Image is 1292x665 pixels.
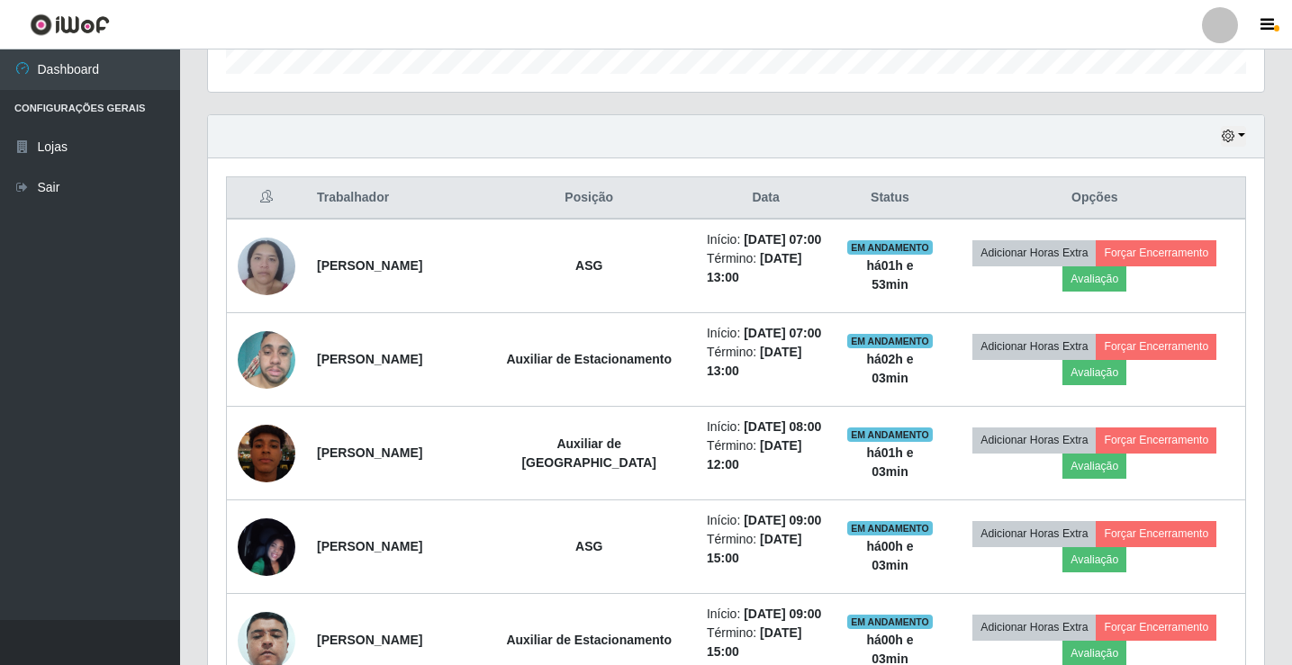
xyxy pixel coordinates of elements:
button: Forçar Encerramento [1096,334,1216,359]
strong: Auxiliar de Estacionamento [506,352,672,366]
span: EM ANDAMENTO [847,615,933,629]
li: Início: [707,230,825,249]
img: 1748551724527.jpeg [238,321,295,398]
th: Data [696,177,836,220]
strong: ASG [575,539,602,553]
time: [DATE] 09:00 [744,513,821,527]
time: [DATE] 09:00 [744,607,821,621]
button: Adicionar Horas Extra [972,427,1096,453]
button: Forçar Encerramento [1096,240,1216,265]
strong: há 01 h e 53 min [866,258,913,292]
strong: Auxiliar de Estacionamento [506,633,672,647]
img: CoreUI Logo [30,13,110,36]
li: Início: [707,418,825,436]
strong: há 02 h e 03 min [866,352,913,385]
img: 1757944353461.jpeg [238,482,295,610]
button: Avaliação [1062,454,1126,479]
li: Término: [707,343,825,381]
button: Avaliação [1062,547,1126,572]
strong: ASG [575,258,602,273]
button: Adicionar Horas Extra [972,521,1096,546]
button: Adicionar Horas Extra [972,615,1096,640]
button: Avaliação [1062,266,1126,292]
span: EM ANDAMENTO [847,521,933,535]
button: Forçar Encerramento [1096,615,1216,640]
time: [DATE] 08:00 [744,419,821,434]
li: Término: [707,249,825,287]
button: Forçar Encerramento [1096,427,1216,453]
button: Adicionar Horas Extra [972,334,1096,359]
button: Forçar Encerramento [1096,521,1216,546]
strong: [PERSON_NAME] [317,352,422,366]
li: Início: [707,605,825,624]
img: 1751112478623.jpeg [238,228,295,304]
img: 1753241527093.jpeg [238,402,295,505]
span: EM ANDAMENTO [847,334,933,348]
button: Avaliação [1062,360,1126,385]
time: [DATE] 07:00 [744,232,821,247]
time: [DATE] 07:00 [744,326,821,340]
strong: [PERSON_NAME] [317,445,422,460]
th: Trabalhador [306,177,482,220]
strong: há 01 h e 03 min [866,445,913,479]
li: Término: [707,624,825,661]
li: Início: [707,324,825,343]
li: Término: [707,436,825,474]
span: EM ANDAMENTO [847,427,933,442]
strong: [PERSON_NAME] [317,539,422,553]
th: Opções [944,177,1246,220]
strong: [PERSON_NAME] [317,633,422,647]
strong: Auxiliar de [GEOGRAPHIC_DATA] [521,436,656,470]
strong: [PERSON_NAME] [317,258,422,273]
th: Posição [482,177,695,220]
button: Adicionar Horas Extra [972,240,1096,265]
span: EM ANDAMENTO [847,240,933,255]
li: Término: [707,530,825,568]
th: Status [836,177,944,220]
strong: há 00 h e 03 min [866,539,913,572]
li: Início: [707,511,825,530]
